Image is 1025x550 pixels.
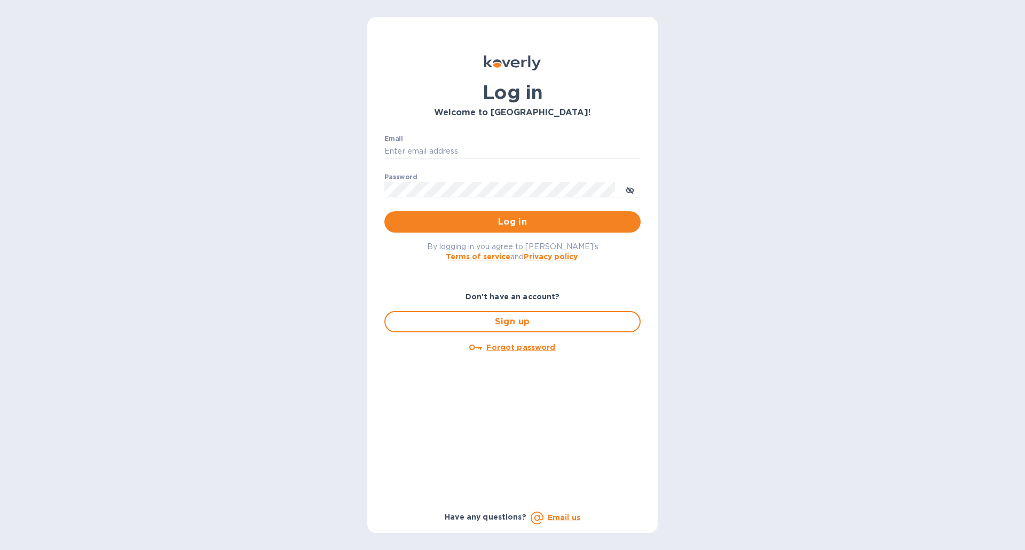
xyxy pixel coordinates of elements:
[394,315,631,328] span: Sign up
[524,252,578,261] a: Privacy policy
[384,174,417,180] label: Password
[619,179,641,200] button: toggle password visibility
[445,513,526,521] b: Have any questions?
[548,513,580,522] a: Email us
[384,81,641,103] h1: Log in
[384,108,641,118] h3: Welcome to [GEOGRAPHIC_DATA]!
[384,211,641,233] button: Log in
[393,216,632,228] span: Log in
[486,343,555,352] u: Forgot password
[427,242,598,261] span: By logging in you agree to [PERSON_NAME]'s and .
[484,55,541,70] img: Koverly
[466,292,560,301] b: Don't have an account?
[446,252,510,261] a: Terms of service
[384,135,403,142] label: Email
[384,144,641,160] input: Enter email address
[384,311,641,332] button: Sign up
